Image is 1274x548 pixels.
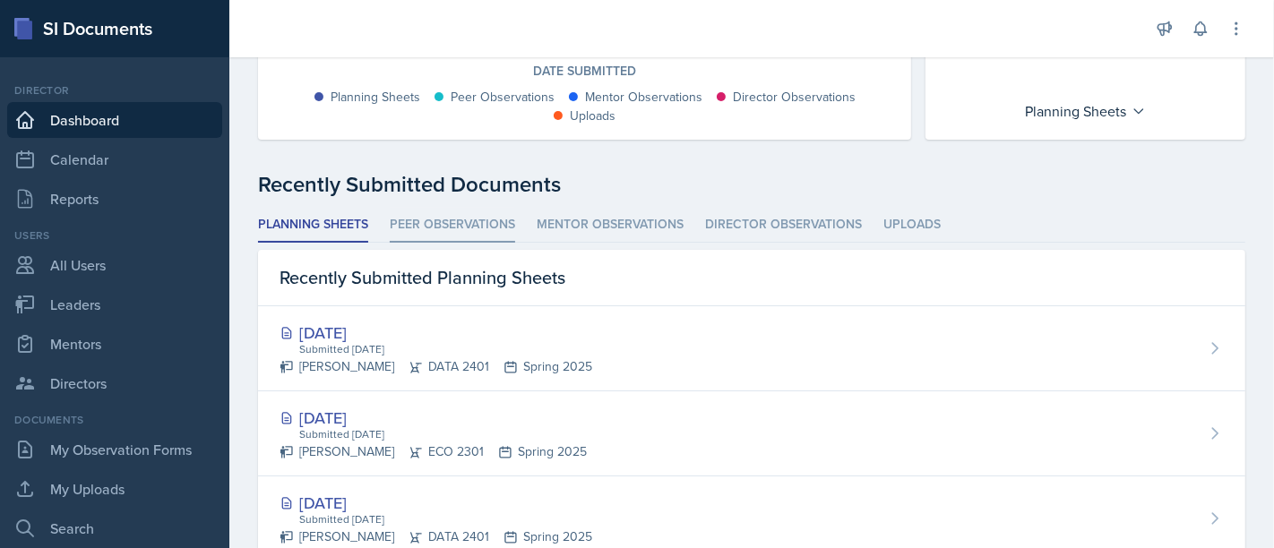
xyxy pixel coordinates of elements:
div: Recently Submitted Documents [258,168,1245,201]
div: [PERSON_NAME] DATA 2401 Spring 2025 [280,527,592,546]
div: [DATE] [280,321,592,345]
div: Users [7,227,222,244]
li: Uploads [883,208,941,243]
div: Director Observations [733,88,856,107]
div: Mentor Observations [585,88,702,107]
div: Date Submitted [280,62,890,81]
div: Director [7,82,222,98]
div: [DATE] [280,491,592,515]
div: Peer Observations [451,88,555,107]
a: [DATE] Submitted [DATE] [PERSON_NAME]DATA 2401Spring 2025 [258,306,1245,391]
a: Dashboard [7,102,222,138]
div: [PERSON_NAME] ECO 2301 Spring 2025 [280,442,587,461]
div: Submitted [DATE] [297,341,592,357]
li: Peer Observations [390,208,515,243]
div: [PERSON_NAME] DATA 2401 Spring 2025 [280,357,592,376]
div: Submitted [DATE] [297,426,587,442]
li: Mentor Observations [537,208,684,243]
div: Recently Submitted Planning Sheets [258,250,1245,306]
a: Mentors [7,326,222,362]
a: Reports [7,181,222,217]
div: Submitted [DATE] [297,511,592,527]
a: All Users [7,247,222,283]
a: My Uploads [7,471,222,507]
li: Planning Sheets [258,208,368,243]
a: Leaders [7,287,222,322]
div: [DATE] [280,406,587,430]
a: Calendar [7,141,222,177]
a: Search [7,510,222,546]
a: Directors [7,365,222,401]
a: [DATE] Submitted [DATE] [PERSON_NAME]ECO 2301Spring 2025 [258,391,1245,476]
div: Planning Sheets [1016,97,1155,125]
li: Director Observations [705,208,862,243]
div: Uploads [570,107,615,125]
div: Documents [7,412,222,428]
div: Planning Sheets [331,88,420,107]
a: My Observation Forms [7,432,222,467]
